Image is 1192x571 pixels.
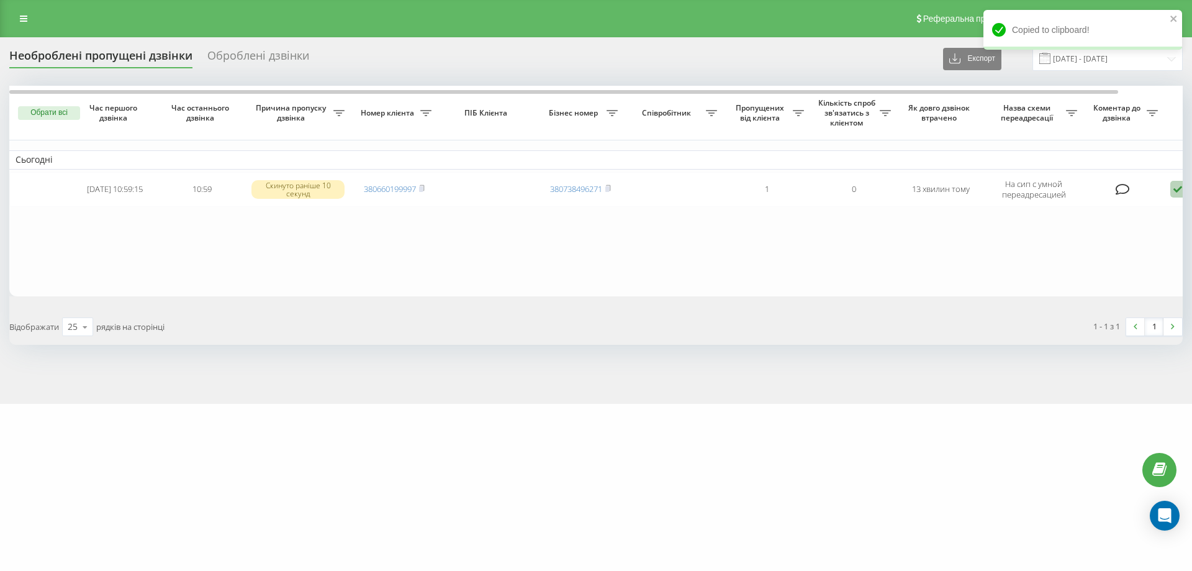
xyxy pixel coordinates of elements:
span: рядків на сторінці [96,321,165,332]
span: Час останнього дзвінка [168,103,235,122]
button: Експорт [943,48,1001,70]
div: Необроблені пропущені дзвінки [9,49,192,68]
span: Як довго дзвінок втрачено [907,103,974,122]
span: Причина пропуску дзвінка [251,103,333,122]
td: [DATE] 10:59:15 [71,172,158,207]
td: На сип с умной переадресацией [984,172,1083,207]
span: Реферальна програма [923,14,1014,24]
div: Open Intercom Messenger [1150,501,1180,531]
span: Номер клієнта [357,108,420,118]
div: Скинуто раніше 10 секунд [251,180,345,199]
span: ПІБ Клієнта [448,108,526,118]
button: close [1170,14,1178,25]
button: Обрати всі [18,106,80,120]
span: Кількість спроб зв'язатись з клієнтом [816,98,880,127]
td: 10:59 [158,172,245,207]
div: Оброблені дзвінки [207,49,309,68]
a: 1 [1145,318,1163,336]
span: Співробітник [630,108,706,118]
span: Пропущених від клієнта [729,103,793,122]
a: 380660199997 [364,183,416,194]
span: Час першого дзвінка [81,103,148,122]
span: Назва схеми переадресації [990,103,1066,122]
div: 25 [68,321,78,333]
span: Бізнес номер [543,108,607,118]
span: Відображати [9,321,59,332]
div: Copied to clipboard! [983,10,1182,50]
td: 1 [723,172,810,207]
a: 380738496271 [550,183,602,194]
td: 13 хвилин тому [897,172,984,207]
span: Коментар до дзвінка [1090,103,1147,122]
td: 0 [810,172,897,207]
div: 1 - 1 з 1 [1093,320,1120,332]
